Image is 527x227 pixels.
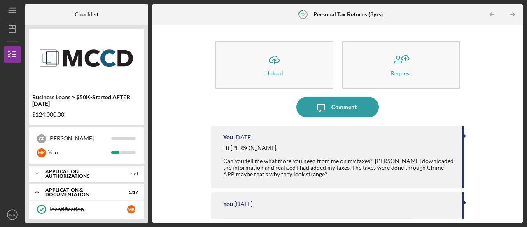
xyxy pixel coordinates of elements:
div: G R [37,134,46,143]
button: MK [4,206,21,223]
div: Identification [50,206,127,213]
button: Upload [215,41,333,89]
div: [PERSON_NAME] [48,131,111,145]
div: Hi [PERSON_NAME], Can you tell me what more you need from me on my taxes? [PERSON_NAME] downloade... [223,145,454,178]
div: 4 / 4 [123,171,138,176]
b: Checklist [75,11,98,18]
button: Comment [296,97,379,117]
time: 2025-09-22 19:51 [234,201,252,207]
div: 5 / 17 [123,190,138,195]
div: Business Loans > $50K-Started AFTER [DATE] [32,94,141,107]
div: Application Authorizations [45,169,117,178]
button: Request [342,41,460,89]
div: You [48,145,111,159]
div: $124,000.00 [32,111,141,118]
div: Request [391,70,411,76]
tspan: 12 [300,12,305,17]
div: Application & Documentation [45,187,117,197]
a: IdentificationMK [33,201,140,218]
div: You [223,134,233,140]
b: Personal Tax Returns (3yrs) [313,11,383,18]
time: 2025-10-06 16:56 [234,134,252,140]
text: MK [9,213,16,217]
div: Comment [331,97,357,117]
div: M K [37,148,46,157]
div: You [223,201,233,207]
div: M K [127,205,135,213]
div: Upload [265,70,284,76]
img: Product logo [29,33,144,82]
